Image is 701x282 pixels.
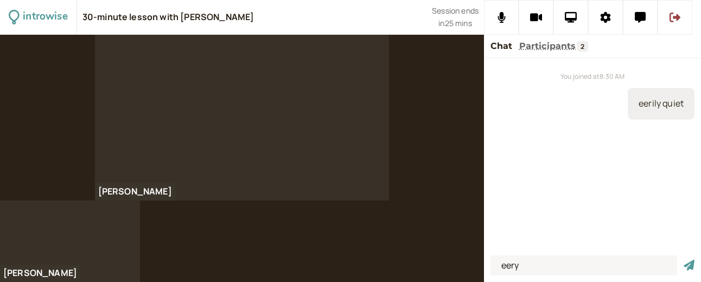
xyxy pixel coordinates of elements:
div: introwise [23,9,67,26]
button: Chat [490,39,513,53]
button: Send [684,260,694,271]
button: Participants [519,39,576,53]
span: Session ends [432,5,479,17]
div: Scheduled session end time. Don't worry, your call will continue [432,5,479,29]
span: in 25 mins [438,17,471,30]
div: 8/29/2025, 8:33:56 AM [628,88,694,120]
div: You joined at 8:30 AM [490,71,694,82]
input: Write a message... [490,255,677,275]
span: 2 [577,41,588,52]
div: 30-minute lesson with [PERSON_NAME] [82,11,254,23]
